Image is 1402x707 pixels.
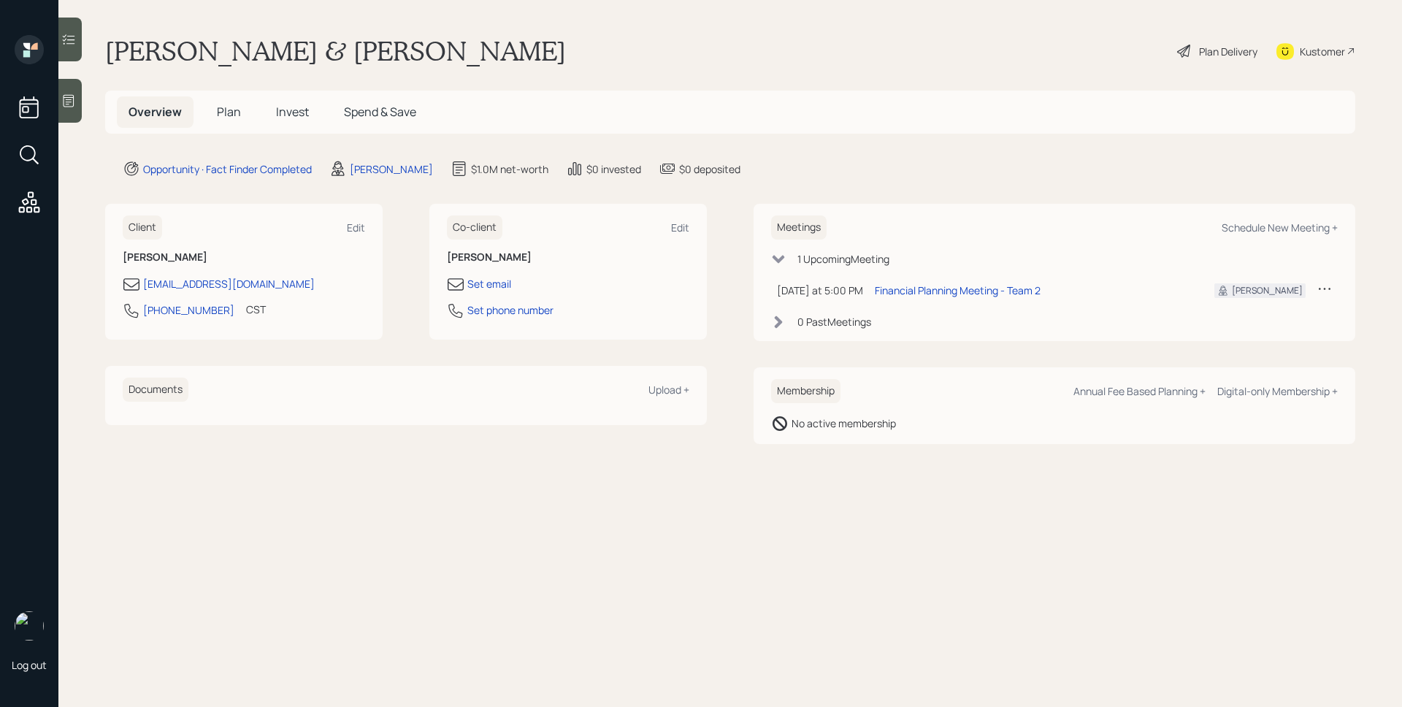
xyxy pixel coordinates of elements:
[447,215,502,240] h6: Co-client
[797,314,871,329] div: 0 Past Meeting s
[344,104,416,120] span: Spend & Save
[671,221,689,234] div: Edit
[771,215,827,240] h6: Meetings
[1199,44,1257,59] div: Plan Delivery
[143,161,312,177] div: Opportunity · Fact Finder Completed
[123,215,162,240] h6: Client
[143,276,315,291] div: [EMAIL_ADDRESS][DOMAIN_NAME]
[347,221,365,234] div: Edit
[217,104,241,120] span: Plan
[875,283,1041,298] div: Financial Planning Meeting - Team 2
[276,104,309,120] span: Invest
[129,104,182,120] span: Overview
[1232,284,1303,297] div: [PERSON_NAME]
[246,302,266,317] div: CST
[467,276,511,291] div: Set email
[123,378,188,402] h6: Documents
[792,416,896,431] div: No active membership
[797,251,889,267] div: 1 Upcoming Meeting
[350,161,433,177] div: [PERSON_NAME]
[1217,384,1338,398] div: Digital-only Membership +
[15,611,44,641] img: james-distasi-headshot.png
[1073,384,1206,398] div: Annual Fee Based Planning +
[771,379,840,403] h6: Membership
[679,161,740,177] div: $0 deposited
[105,35,566,67] h1: [PERSON_NAME] & [PERSON_NAME]
[1300,44,1345,59] div: Kustomer
[586,161,641,177] div: $0 invested
[467,302,553,318] div: Set phone number
[143,302,234,318] div: [PHONE_NUMBER]
[1222,221,1338,234] div: Schedule New Meeting +
[123,251,365,264] h6: [PERSON_NAME]
[471,161,548,177] div: $1.0M net-worth
[777,283,863,298] div: [DATE] at 5:00 PM
[447,251,689,264] h6: [PERSON_NAME]
[12,658,47,672] div: Log out
[648,383,689,397] div: Upload +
